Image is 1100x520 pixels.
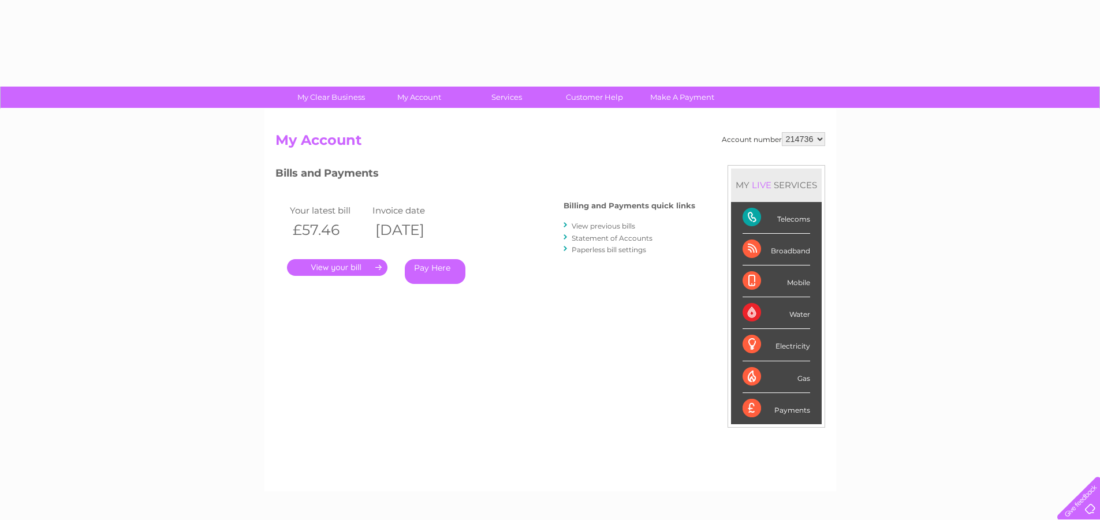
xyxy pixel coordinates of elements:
a: My Account [371,87,467,108]
a: Statement of Accounts [572,234,652,242]
div: LIVE [750,179,774,190]
th: [DATE] [370,218,453,242]
h3: Bills and Payments [275,165,695,185]
div: Account number [722,132,825,146]
h2: My Account [275,132,825,154]
a: Services [459,87,554,108]
div: Payments [743,393,810,424]
div: Gas [743,361,810,393]
a: Customer Help [547,87,642,108]
a: View previous bills [572,222,635,230]
a: Paperless bill settings [572,245,646,254]
a: My Clear Business [284,87,379,108]
th: £57.46 [287,218,370,242]
a: . [287,259,387,276]
div: Mobile [743,265,810,297]
div: Broadband [743,234,810,265]
td: Your latest bill [287,203,370,218]
a: Make A Payment [635,87,730,108]
div: MY SERVICES [731,169,822,201]
a: Pay Here [405,259,465,284]
h4: Billing and Payments quick links [564,201,695,210]
div: Electricity [743,329,810,361]
td: Invoice date [370,203,453,218]
div: Telecoms [743,202,810,234]
div: Water [743,297,810,329]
